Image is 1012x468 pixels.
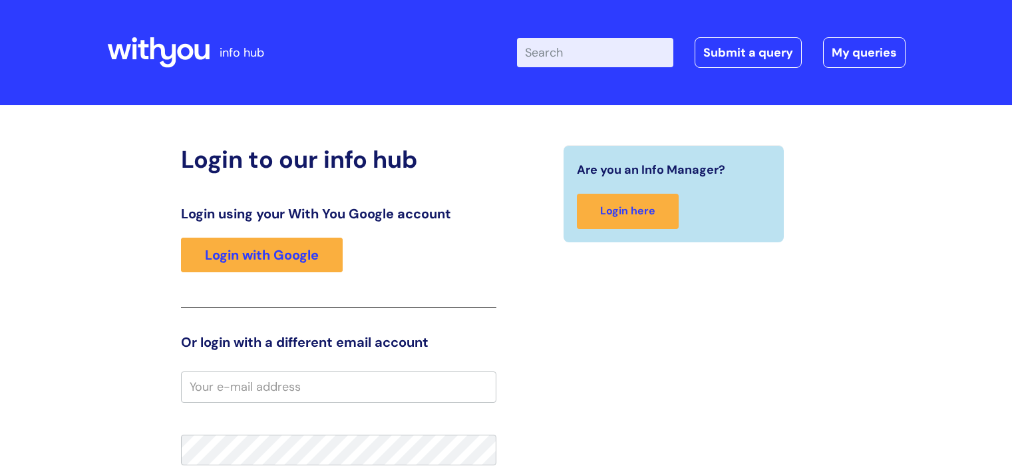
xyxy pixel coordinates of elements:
[823,37,906,68] a: My queries
[220,42,264,63] p: info hub
[577,159,725,180] span: Are you an Info Manager?
[181,371,496,402] input: Your e-mail address
[181,238,343,272] a: Login with Google
[695,37,802,68] a: Submit a query
[181,145,496,174] h2: Login to our info hub
[517,38,673,67] input: Search
[181,334,496,350] h3: Or login with a different email account
[577,194,679,229] a: Login here
[181,206,496,222] h3: Login using your With You Google account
